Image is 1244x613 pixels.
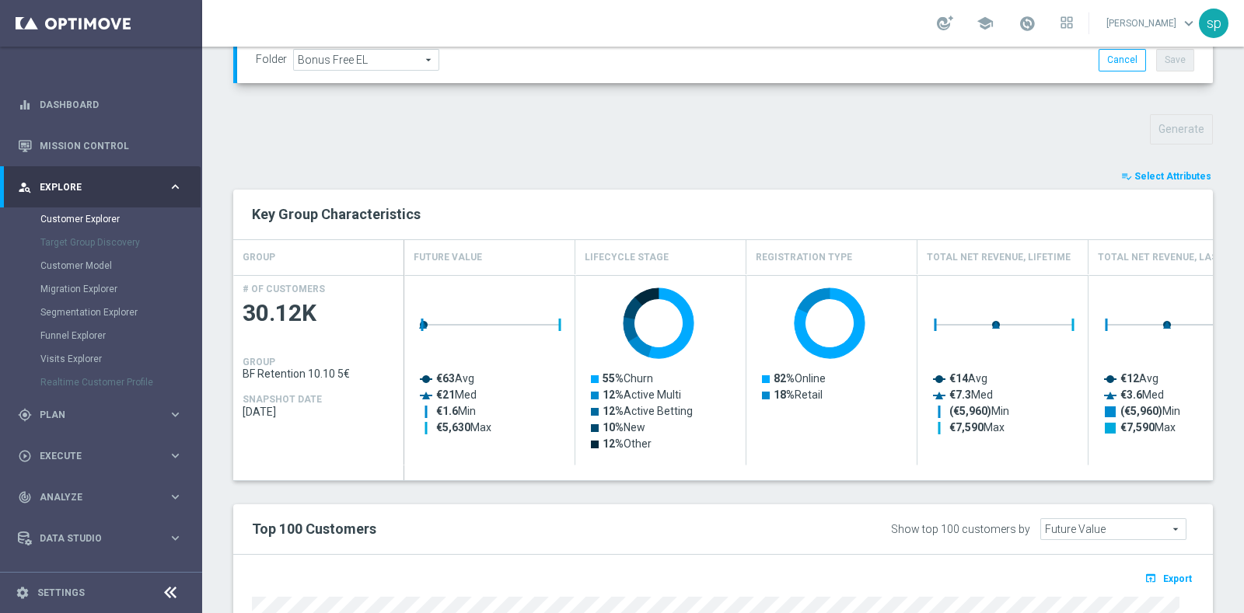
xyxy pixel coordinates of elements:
i: keyboard_arrow_right [168,489,183,504]
text: Max [1120,421,1176,434]
tspan: €5,630 [436,421,470,434]
h4: GROUP [243,357,275,367]
tspan: €3.6 [1120,388,1142,401]
a: Funnel Explorer [40,329,162,342]
span: BF Retention 10.10 5€ [243,367,395,380]
a: Settings [37,588,85,597]
text: Avg [949,372,987,385]
button: Cancel [1099,49,1146,71]
button: equalizer Dashboard [17,99,183,111]
span: Data Studio [40,534,168,543]
h4: Total Net Revenue, Lifetime [927,244,1071,271]
a: Segmentation Explorer [40,306,162,319]
div: Optibot [18,559,183,600]
span: Plan [40,410,168,420]
h4: Lifecycle Stage [585,244,669,271]
tspan: 82% [774,372,795,385]
tspan: 12% [603,388,624,401]
span: Execute [40,451,168,461]
button: track_changes Analyze keyboard_arrow_right [17,491,183,503]
div: Funnel Explorer [40,324,201,347]
h4: Future Value [414,244,482,271]
div: Plan [18,408,168,422]
button: Data Studio keyboard_arrow_right [17,532,183,545]
span: keyboard_arrow_down [1180,15,1197,32]
div: Show top 100 customers by [891,523,1030,536]
span: 30.12K [243,298,395,329]
span: school [977,15,994,32]
label: Folder [256,53,287,66]
a: Mission Control [40,125,183,166]
span: Export [1163,573,1192,584]
a: Dashboard [40,84,183,125]
tspan: 55% [603,372,624,385]
tspan: €21 [436,388,455,401]
div: Realtime Customer Profile [40,371,201,394]
i: gps_fixed [18,408,32,422]
div: sp [1199,9,1228,38]
tspan: 18% [774,388,795,401]
div: Visits Explorer [40,347,201,371]
div: Customer Model [40,254,201,277]
text: Med [436,388,477,401]
a: Customer Model [40,259,162,272]
h4: # OF CUSTOMERS [243,284,325,294]
i: keyboard_arrow_right [168,179,183,194]
i: track_changes [18,490,32,504]
span: Select Attributes [1134,171,1211,182]
button: Save [1156,49,1194,71]
h4: SNAPSHOT DATE [243,394,322,405]
div: Customer Explorer [40,207,201,231]
h4: Registration Type [756,244,852,271]
text: New [603,421,645,434]
i: settings [16,586,30,600]
h2: Top 100 Customers [252,520,792,538]
a: Migration Explorer [40,283,162,295]
span: Explore [40,183,168,192]
tspan: 12% [603,437,624,450]
tspan: (€5,960) [1120,405,1162,418]
text: Med [1120,388,1164,401]
tspan: 12% [603,405,624,417]
h2: Key Group Characteristics [252,205,1194,224]
a: Optibot [40,559,162,600]
div: Analyze [18,490,168,504]
button: Generate [1150,114,1213,145]
h4: GROUP [243,244,275,271]
a: Visits Explorer [40,353,162,365]
tspan: €7.3 [949,388,971,401]
tspan: (€5,960) [949,405,991,418]
text: Retail [774,388,823,401]
button: person_search Explore keyboard_arrow_right [17,181,183,193]
button: play_circle_outline Execute keyboard_arrow_right [17,450,183,462]
button: playlist_add_check Select Attributes [1120,168,1213,185]
text: Max [949,421,1005,434]
text: Avg [1120,372,1158,385]
tspan: €7,590 [1120,421,1155,434]
div: Dashboard [18,84,183,125]
i: keyboard_arrow_right [168,407,183,422]
button: open_in_browser Export [1142,568,1194,588]
a: [PERSON_NAME]keyboard_arrow_down [1105,12,1199,35]
i: open_in_browser [1144,572,1161,584]
tspan: €1.6 [436,405,458,417]
i: keyboard_arrow_right [168,531,183,545]
div: Data Studio [18,531,168,545]
span: Analyze [40,493,168,502]
tspan: €12 [1120,372,1139,385]
text: Other [603,437,652,450]
div: Press SPACE to select this row. [233,275,404,465]
text: Avg [436,372,474,385]
div: Mission Control [18,125,183,166]
button: Mission Control [17,140,183,152]
div: Segmentation Explorer [40,301,201,324]
tspan: 10% [603,421,624,434]
div: Explore [18,180,168,194]
text: Med [949,388,993,401]
text: Min [1120,405,1180,418]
